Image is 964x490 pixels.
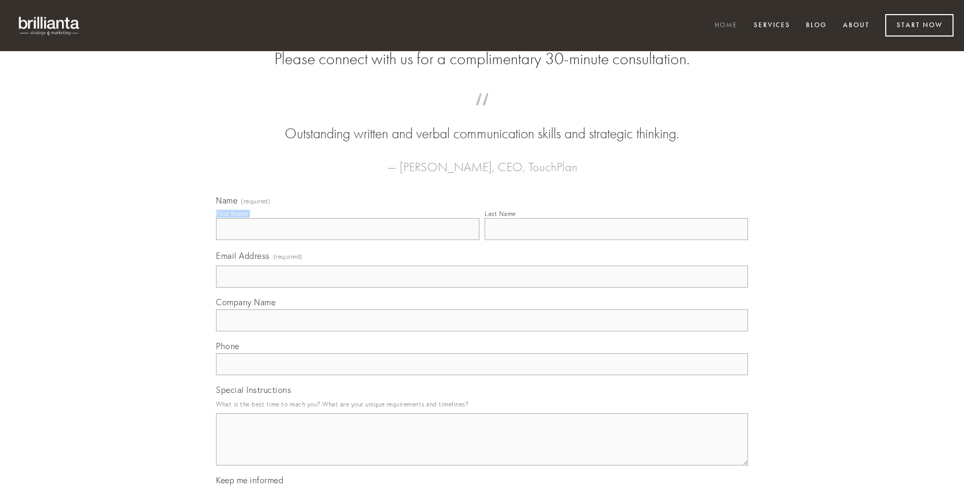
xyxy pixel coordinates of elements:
[10,10,89,41] img: brillianta - research, strategy, marketing
[885,14,954,37] a: Start Now
[233,144,731,177] figcaption: — [PERSON_NAME], CEO, TouchPlan
[836,17,876,34] a: About
[241,198,270,205] span: (required)
[216,250,270,261] span: Email Address
[216,385,291,395] span: Special Instructions
[216,341,239,351] span: Phone
[216,397,748,411] p: What is the best time to reach you? What are your unique requirements and timelines?
[216,475,283,485] span: Keep me informed
[216,49,748,69] h2: Please connect with us for a complimentary 30-minute consultation.
[273,249,303,264] span: (required)
[747,17,797,34] a: Services
[216,195,237,206] span: Name
[485,210,516,218] div: Last Name
[233,103,731,144] blockquote: Outstanding written and verbal communication skills and strategic thinking.
[233,103,731,124] span: “
[216,210,248,218] div: First Name
[708,17,744,34] a: Home
[799,17,834,34] a: Blog
[216,297,275,307] span: Company Name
